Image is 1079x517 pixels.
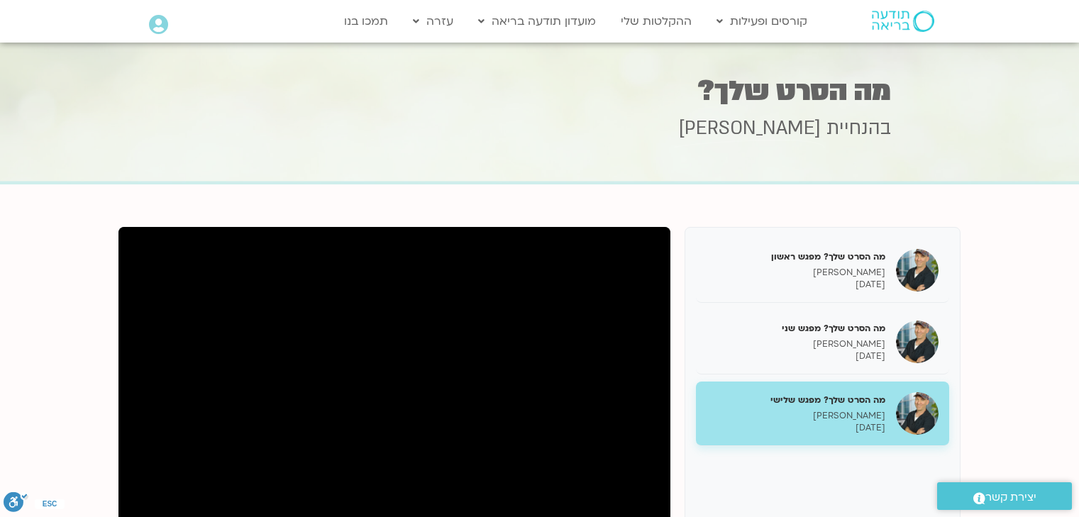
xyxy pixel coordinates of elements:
img: מה הסרט שלך? מפגש שני [896,321,939,363]
p: [DATE] [707,279,885,291]
a: תמכו בנו [337,8,395,35]
h5: מה הסרט שלך? מפגש שני [707,322,885,335]
p: [PERSON_NAME] [707,338,885,350]
p: [DATE] [707,422,885,434]
a: ההקלטות שלי [614,8,699,35]
a: עזרה [406,8,460,35]
img: מה הסרט שלך? מפגש ראשון [896,249,939,291]
h1: מה הסרט שלך? [189,77,891,105]
h5: מה הסרט שלך? מפגש ראשון [707,250,885,263]
h5: מה הסרט שלך? מפגש שלישי [707,394,885,406]
p: [PERSON_NAME] [707,410,885,422]
span: בהנחיית [826,116,891,141]
a: קורסים ופעילות [709,8,814,35]
p: [DATE] [707,350,885,362]
img: תודעה בריאה [872,11,934,32]
span: יצירת קשר [985,488,1036,507]
img: מה הסרט שלך? מפגש שלישי [896,392,939,435]
p: [PERSON_NAME] [707,267,885,279]
a: מועדון תודעה בריאה [471,8,603,35]
a: יצירת קשר [937,482,1072,510]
